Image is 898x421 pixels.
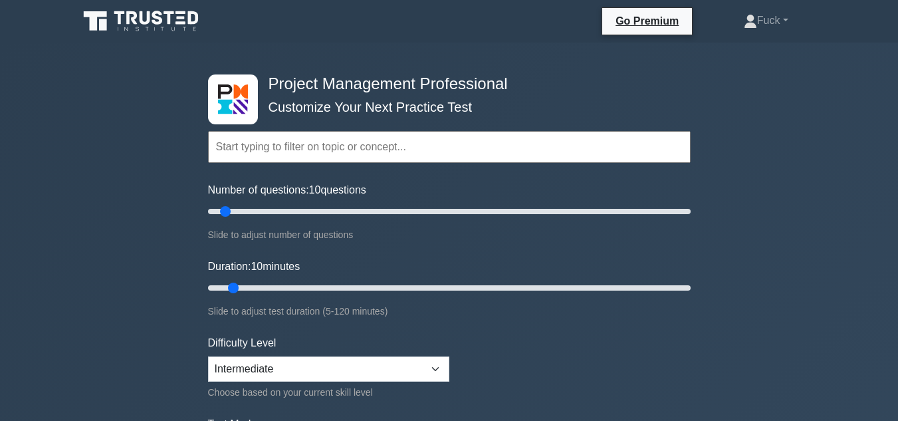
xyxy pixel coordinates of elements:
label: Difficulty Level [208,335,277,351]
a: Fuck [712,7,820,34]
h4: Project Management Professional [263,74,625,94]
div: Choose based on your current skill level [208,384,449,400]
span: 10 [251,261,263,272]
input: Start typing to filter on topic or concept... [208,131,691,163]
label: Duration: minutes [208,259,300,275]
div: Slide to adjust number of questions [208,227,691,243]
a: Go Premium [608,13,687,29]
span: 10 [309,184,321,196]
div: Slide to adjust test duration (5-120 minutes) [208,303,691,319]
label: Number of questions: questions [208,182,366,198]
